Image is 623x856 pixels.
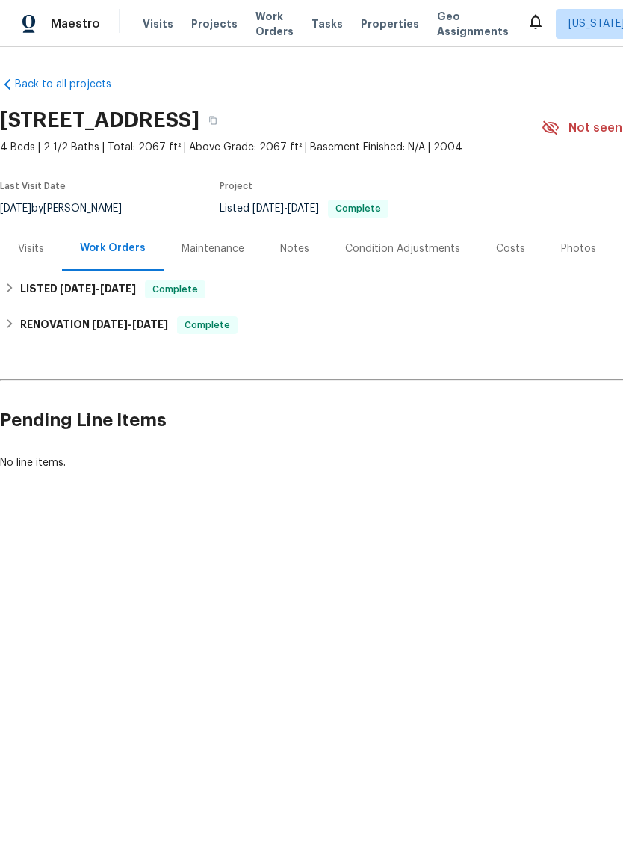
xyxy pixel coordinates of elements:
[60,283,136,294] span: -
[220,203,388,214] span: Listed
[191,16,238,31] span: Projects
[51,16,100,31] span: Maestro
[92,319,128,330] span: [DATE]
[80,241,146,256] div: Work Orders
[288,203,319,214] span: [DATE]
[280,241,309,256] div: Notes
[199,107,226,134] button: Copy Address
[179,318,236,333] span: Complete
[311,19,343,29] span: Tasks
[20,280,136,298] h6: LISTED
[146,282,204,297] span: Complete
[329,204,387,213] span: Complete
[100,283,136,294] span: [DATE]
[561,241,596,256] div: Photos
[220,182,252,191] span: Project
[255,9,294,39] span: Work Orders
[252,203,319,214] span: -
[361,16,419,31] span: Properties
[496,241,525,256] div: Costs
[92,319,168,330] span: -
[18,241,44,256] div: Visits
[437,9,509,39] span: Geo Assignments
[132,319,168,330] span: [DATE]
[143,16,173,31] span: Visits
[345,241,460,256] div: Condition Adjustments
[20,316,168,334] h6: RENOVATION
[252,203,284,214] span: [DATE]
[60,283,96,294] span: [DATE]
[182,241,244,256] div: Maintenance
